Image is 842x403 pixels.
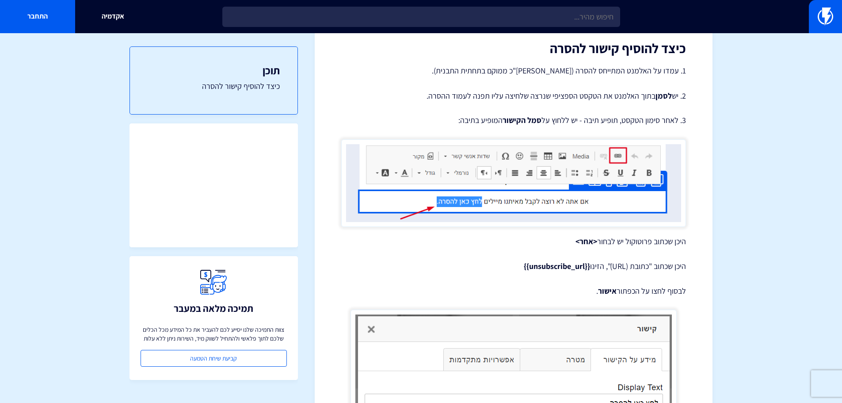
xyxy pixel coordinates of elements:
[524,261,590,271] strong: {{unsubscribe_url}}
[148,65,280,76] h3: תוכן
[341,285,686,297] p: לבסוף לחצו על הכפתור .
[655,91,672,101] strong: לסמן
[141,350,287,367] a: קביעת שיחת הטמעה
[598,286,617,296] strong: אישור
[148,81,280,92] a: כיצד להוסיף קישור להסרה
[341,65,686,77] p: 1. עמדו על האלמנט המתייחס להסרה ([PERSON_NAME]"כ ממוקם בתחתית התבנית).
[341,236,686,247] p: היכן שכתוב פרוטוקול יש לבחור
[141,325,287,343] p: צוות התמיכה שלנו יסייע לכם להעביר את כל המידע מכל הכלים שלכם לתוך פלאשי ולהתחיל לשווק מיד, השירות...
[341,90,686,102] p: 2. יש בתוך האלמנט את הטקסט הספציפי שנרצה שלחיצה עליו תפנה לעמוד ההסרה.
[341,261,686,272] p: היכן שכתוב "כתובת (URL)", הזינו
[341,41,686,56] h2: כיצד להוסיף קישור להסרה
[341,115,686,126] p: 3. לאחר סימון הטקסט, תופיע תיבה - יש ללחוץ על המופיע בתיבה:
[575,236,597,246] strong: <אחר>
[174,303,253,314] h3: תמיכה מלאה במעבר
[503,115,541,125] strong: סמל הקישור
[222,7,620,27] input: חיפוש מהיר...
